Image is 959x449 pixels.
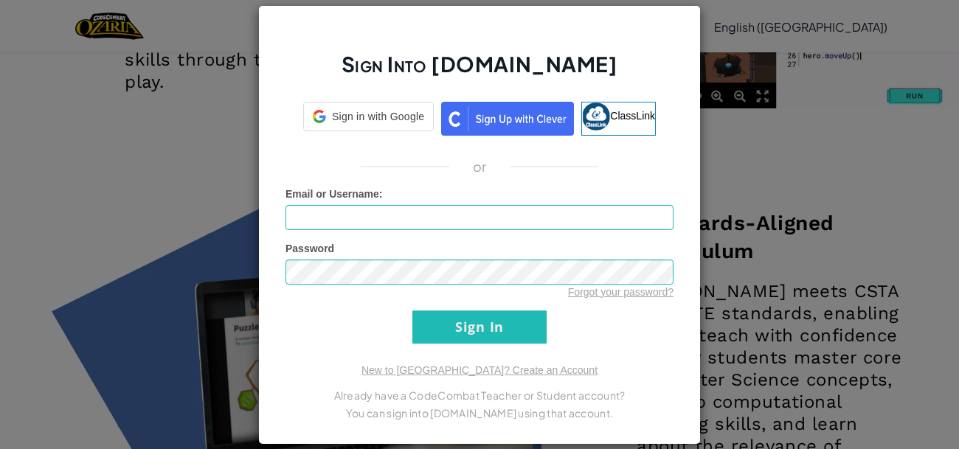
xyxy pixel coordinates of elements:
span: Sign in with Google [332,109,424,124]
h2: Sign Into [DOMAIN_NAME] [285,50,674,93]
a: New to [GEOGRAPHIC_DATA]? Create an Account [361,364,598,376]
img: clever_sso_button@2x.png [441,102,574,136]
span: Email or Username [285,188,379,200]
a: Sign in with Google [303,102,434,136]
span: ClassLink [610,109,655,121]
p: or [473,158,487,175]
a: Forgot your password? [568,286,674,298]
img: classlink-logo-small.png [582,102,610,130]
p: You can sign into [DOMAIN_NAME] using that account. [285,404,674,422]
label: : [285,187,383,201]
input: Sign In [412,310,547,344]
div: Sign in with Google [303,102,434,131]
span: Password [285,243,334,254]
p: Already have a CodeCombat Teacher or Student account? [285,386,674,404]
